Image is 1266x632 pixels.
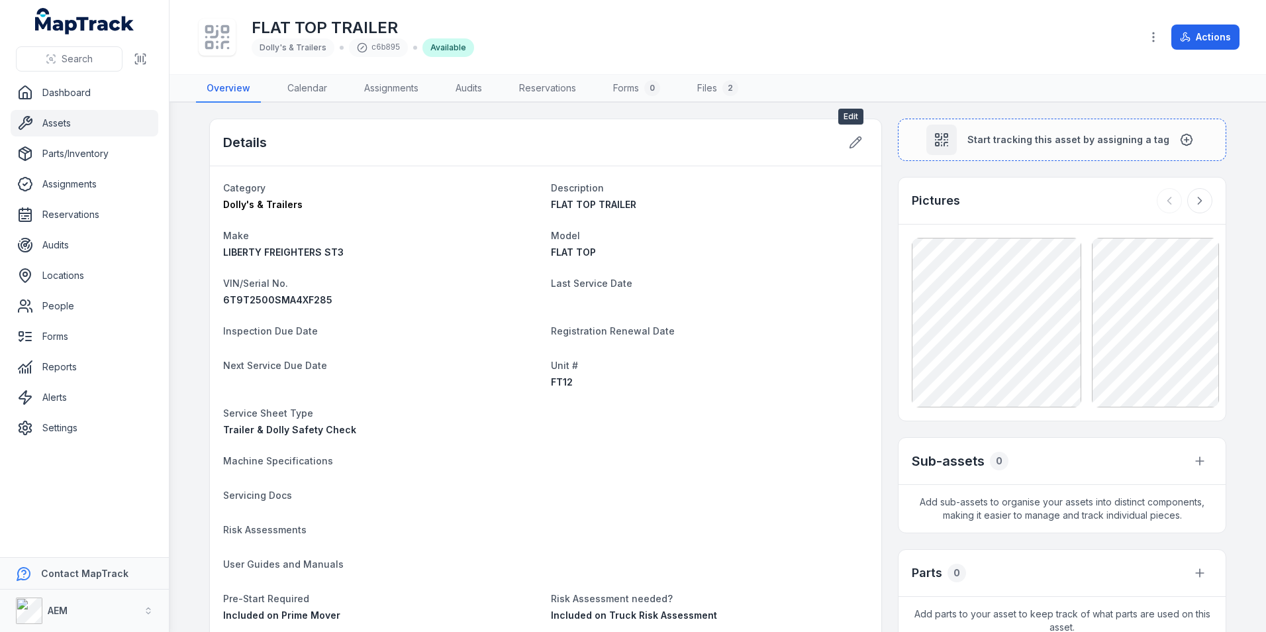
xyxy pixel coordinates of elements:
[223,490,292,501] span: Servicing Docs
[11,323,158,350] a: Forms
[223,524,307,535] span: Risk Assessments
[223,593,309,604] span: Pre-Start Required
[551,199,636,210] span: FLAT TOP TRAILER
[551,609,717,621] span: Included on Truck Risk Assessment
[223,246,344,258] span: LIBERTY FREIGHTERS ST3
[11,354,158,380] a: Reports
[223,199,303,210] span: Dolly's & Trailers
[41,568,128,579] strong: Contact MapTrack
[551,246,596,258] span: FLAT TOP
[223,182,266,193] span: Category
[252,17,474,38] h1: FLAT TOP TRAILER
[603,75,671,103] a: Forms0
[349,38,408,57] div: c6b895
[551,376,573,388] span: FT12
[260,42,326,52] span: Dolly's & Trailers
[687,75,749,103] a: Files2
[223,360,327,371] span: Next Service Due Date
[48,605,68,616] strong: AEM
[196,75,261,103] a: Overview
[16,46,122,72] button: Search
[11,140,158,167] a: Parts/Inventory
[11,201,158,228] a: Reservations
[11,171,158,197] a: Assignments
[912,564,942,582] h3: Parts
[223,230,249,241] span: Make
[11,384,158,411] a: Alerts
[223,133,267,152] h2: Details
[551,593,673,604] span: Risk Assessment needed?
[223,455,333,466] span: Machine Specifications
[223,558,344,570] span: User Guides and Manuals
[223,424,356,435] span: Trailer & Dolly Safety Check
[509,75,587,103] a: Reservations
[551,230,580,241] span: Model
[11,415,158,441] a: Settings
[11,293,158,319] a: People
[422,38,474,57] div: Available
[1171,25,1240,50] button: Actions
[223,278,288,289] span: VIN/Serial No.
[277,75,338,103] a: Calendar
[354,75,429,103] a: Assignments
[722,80,738,96] div: 2
[912,191,960,210] h3: Pictures
[644,80,660,96] div: 0
[223,407,313,419] span: Service Sheet Type
[948,564,966,582] div: 0
[838,109,863,125] span: Edit
[35,8,134,34] a: MapTrack
[11,232,158,258] a: Audits
[967,133,1169,146] span: Start tracking this asset by assigning a tag
[990,452,1008,470] div: 0
[445,75,493,103] a: Audits
[551,182,604,193] span: Description
[899,485,1226,533] span: Add sub-assets to organise your assets into distinct components, making it easier to manage and t...
[912,452,985,470] h2: Sub-assets
[898,119,1226,161] button: Start tracking this asset by assigning a tag
[551,360,578,371] span: Unit #
[223,609,340,621] span: Included on Prime Mover
[223,325,318,337] span: Inspection Due Date
[551,325,675,337] span: Registration Renewal Date
[223,294,332,305] span: 6T9T2500SMA4XF285
[62,52,93,66] span: Search
[11,110,158,136] a: Assets
[11,262,158,289] a: Locations
[11,79,158,106] a: Dashboard
[551,278,632,289] span: Last Service Date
